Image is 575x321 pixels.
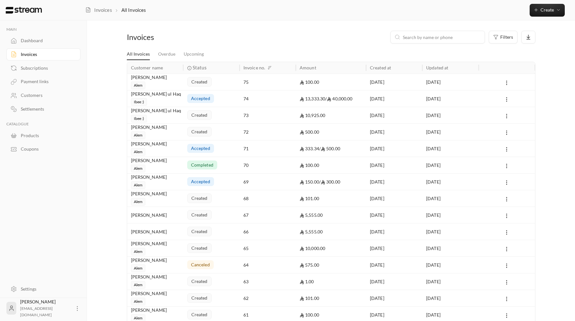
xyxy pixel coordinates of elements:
[6,121,80,127] p: CATALOGUE
[370,223,418,240] div: [DATE]
[131,82,146,89] span: Alem
[300,107,362,123] div: 10,925.00
[300,146,321,151] span: 333.34 /
[158,49,175,60] a: Overdue
[370,273,418,290] div: [DATE]
[85,6,112,13] a: Invoices
[21,78,73,85] div: Payment links
[243,90,292,107] div: 74
[370,107,418,123] div: [DATE]
[370,74,418,90] div: [DATE]
[300,65,316,70] div: Amount
[6,35,80,47] a: Dashboard
[300,90,362,107] div: 40,000.00
[370,240,418,256] div: [DATE]
[300,240,362,256] div: 10,000.00
[6,129,80,142] a: Products
[300,74,362,90] div: 100.00
[300,157,362,173] div: 100.00
[300,140,362,157] div: 500.00
[243,290,292,306] div: 62
[127,32,224,42] div: Invoices
[300,179,321,184] span: 150.00 /
[300,257,362,273] div: 575.00
[6,143,80,155] a: Coupons
[266,64,273,72] button: Sort
[370,257,418,273] div: [DATE]
[426,290,475,306] div: [DATE]
[300,290,362,306] div: 101.00
[370,90,418,107] div: [DATE]
[131,74,180,81] div: [PERSON_NAME]
[243,74,292,90] div: 75
[191,262,210,268] span: canceled
[127,49,150,60] a: All Invoices
[131,198,146,206] span: Alem
[131,190,180,197] div: [PERSON_NAME]
[131,124,180,131] div: [PERSON_NAME]
[300,124,362,140] div: 500.00
[21,65,73,71] div: Subscriptions
[193,64,206,71] span: Status
[6,62,80,74] a: Subscriptions
[85,6,146,13] nav: breadcrumb
[300,207,362,223] div: 5,555.00
[6,48,80,61] a: Invoices
[243,190,292,207] div: 68
[131,174,180,181] div: [PERSON_NAME]
[6,283,80,295] a: Settings
[243,157,292,173] div: 70
[243,140,292,157] div: 71
[426,65,448,70] div: Updated at
[243,223,292,240] div: 66
[21,37,73,44] div: Dashboard
[500,35,513,39] span: Filters
[300,96,327,101] span: 13,333.30 /
[426,107,475,123] div: [DATE]
[21,92,73,98] div: Customers
[131,98,147,106] span: Ibee :)
[426,223,475,240] div: [DATE]
[131,207,180,223] div: [PERSON_NAME]
[184,49,204,60] a: Upcoming
[191,228,208,235] span: created
[131,223,180,240] div: [PERSON_NAME]
[243,240,292,256] div: 65
[426,140,475,157] div: [DATE]
[191,178,210,185] span: accepted
[370,124,418,140] div: [DATE]
[191,278,208,285] span: created
[370,207,418,223] div: [DATE]
[6,89,80,102] a: Customers
[426,124,475,140] div: [DATE]
[131,181,146,189] span: Alem
[530,4,565,17] button: Create
[370,174,418,190] div: [DATE]
[403,34,481,41] input: Search by name or phone
[20,299,70,318] div: [PERSON_NAME]
[131,165,146,172] span: Alem
[131,107,180,114] div: [PERSON_NAME] ul Haq
[21,51,73,58] div: Invoices
[131,264,146,272] span: Alem
[131,298,146,305] span: Alem
[300,190,362,207] div: 101.00
[20,306,53,317] span: [EMAIL_ADDRESS][DOMAIN_NAME]
[21,106,73,112] div: Settlements
[300,223,362,240] div: 5,555.00
[426,90,475,107] div: [DATE]
[191,195,208,201] span: created
[191,245,208,251] span: created
[5,7,42,14] img: Logo
[489,31,517,43] button: Filters
[370,190,418,207] div: [DATE]
[300,273,362,290] div: 1.00
[131,273,180,280] div: [PERSON_NAME]
[243,124,292,140] div: 72
[6,27,80,32] p: MAIN
[6,75,80,88] a: Payment links
[191,311,208,318] span: created
[21,286,73,292] div: Settings
[6,103,80,115] a: Settlements
[131,115,147,122] span: Ibee :)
